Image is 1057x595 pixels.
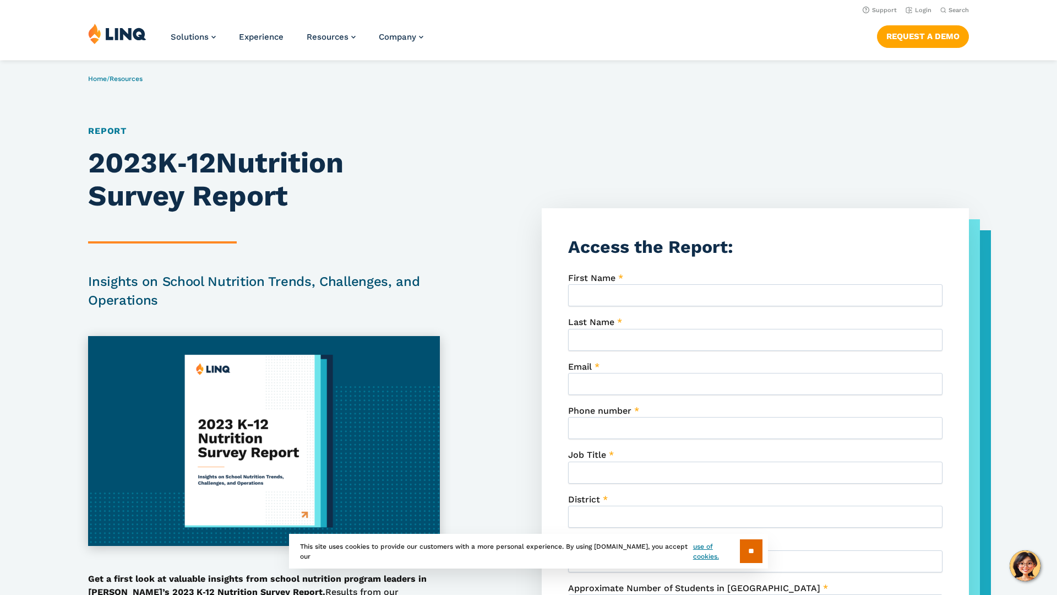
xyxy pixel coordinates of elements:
[568,405,631,416] span: Phone number
[949,7,969,14] span: Search
[88,75,107,83] a: Home
[568,361,592,372] span: Email
[289,534,768,569] div: This site uses cookies to provide our customers with a more personal experience. By using [DOMAIN...
[307,32,348,42] span: Resources
[863,7,897,14] a: Support
[88,272,440,310] h2: Insights on School Nutrition Trends, Challenges, and Operations
[906,7,931,14] a: Login
[88,147,440,213] h1: 2023 Nutrition Survey Report
[568,235,942,259] h3: Access the Report:
[88,75,143,83] span: /
[877,25,969,47] a: Request a Demo
[110,75,143,83] a: Resources
[171,32,209,42] span: Solutions
[568,317,614,327] span: Last Name
[568,450,606,460] span: Job Title
[307,32,356,42] a: Resources
[239,32,284,42] a: Experience
[1010,550,1040,581] button: Hello, have a question? Let’s chat.
[940,6,969,14] button: Open Search Bar
[568,494,600,505] span: District
[88,126,127,136] a: Report
[88,23,146,44] img: LINQ | K‑12 Software
[157,146,216,180] strong: K‑12
[379,32,423,42] a: Company
[171,23,423,59] nav: Primary Navigation
[88,336,440,546] img: 2023 Nutrition Survey Report
[693,542,740,561] a: use of cookies.
[171,32,216,42] a: Solutions
[568,273,615,283] span: First Name
[379,32,416,42] span: Company
[568,583,820,593] span: Approximate Number of Students in [GEOGRAPHIC_DATA]
[877,23,969,47] nav: Button Navigation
